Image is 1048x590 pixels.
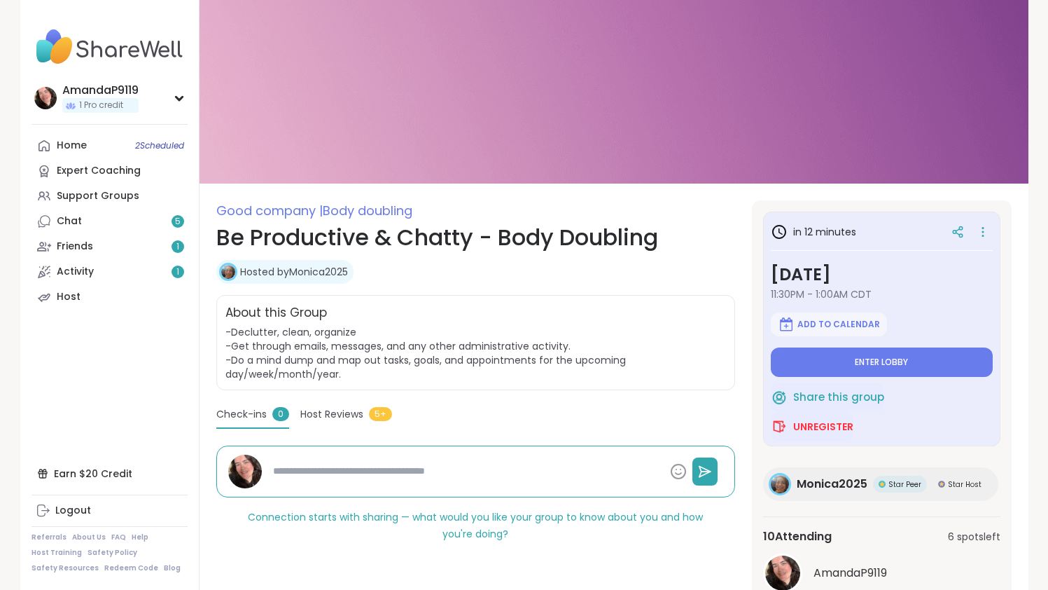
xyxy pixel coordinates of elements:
[248,510,703,541] span: Connection starts with sharing — what would you like your group to know about you and how you're ...
[57,164,141,178] div: Expert Coaching
[32,498,188,523] a: Logout
[813,565,887,582] span: AmandaP9119
[62,83,139,98] div: AmandaP9119
[32,259,188,284] a: Activity1
[948,479,981,490] span: Star Host
[88,548,137,558] a: Safety Policy
[216,221,735,254] h1: Be Productive & Chatty - Body Doubling
[888,479,921,490] span: Star Peer
[57,139,87,153] div: Home
[771,412,853,441] button: Unregister
[323,202,412,219] span: Body doubling
[771,287,993,301] span: 11:30PM - 1:00AM CDT
[216,407,267,422] span: Check-ins
[111,533,126,542] a: FAQ
[793,420,853,434] span: Unregister
[228,455,262,488] img: AmandaP9119
[32,133,188,158] a: Home2Scheduled
[778,316,795,333] img: ShareWell Logomark
[32,158,188,184] a: Expert Coaching
[175,216,181,228] span: 5
[221,265,235,279] img: Monica2025
[771,475,789,493] img: Monica2025
[57,214,82,228] div: Chat
[176,241,179,253] span: 1
[771,418,788,435] img: ShareWell Logomark
[57,189,139,203] div: Support Groups
[369,407,392,421] span: 5+
[32,284,188,310] a: Host
[32,184,188,209] a: Support Groups
[879,481,886,488] img: Star Peer
[300,407,363,422] span: Host Reviews
[797,476,867,493] span: Monica2025
[771,262,993,287] h3: [DATE]
[104,563,158,573] a: Redeem Code
[797,319,880,330] span: Add to Calendar
[763,467,998,501] a: Monica2025Monica2025Star PeerStar PeerStar HostStar Host
[216,202,323,219] span: Good company |
[771,313,887,336] button: Add to Calendar
[948,530,1000,544] span: 6 spots left
[240,265,348,279] a: Hosted byMonica2025
[55,504,91,518] div: Logout
[176,266,179,278] span: 1
[135,140,184,151] span: 2 Scheduled
[225,304,327,322] h2: About this Group
[938,481,945,488] img: Star Host
[164,563,181,573] a: Blog
[34,87,57,109] img: AmandaP9119
[771,389,788,406] img: ShareWell Logomark
[793,390,884,406] span: Share this group
[771,224,856,240] h3: in 12 minutes
[57,240,93,254] div: Friends
[32,209,188,234] a: Chat5
[272,407,289,421] span: 0
[771,348,993,377] button: Enter lobby
[771,383,884,412] button: Share this group
[72,533,106,542] a: About Us
[763,528,832,545] span: 10 Attending
[79,100,123,111] span: 1 Pro credit
[32,22,188,71] img: ShareWell Nav Logo
[855,357,908,368] span: Enter lobby
[57,265,94,279] div: Activity
[57,290,81,304] div: Host
[32,548,82,558] a: Host Training
[225,325,726,381] span: -Declutter, clean, organize -Get through emails, messages, and any other administrative activity....
[32,533,67,542] a: Referrals
[32,563,99,573] a: Safety Resources
[32,234,188,259] a: Friends1
[32,461,188,486] div: Earn $20 Credit
[132,533,148,542] a: Help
